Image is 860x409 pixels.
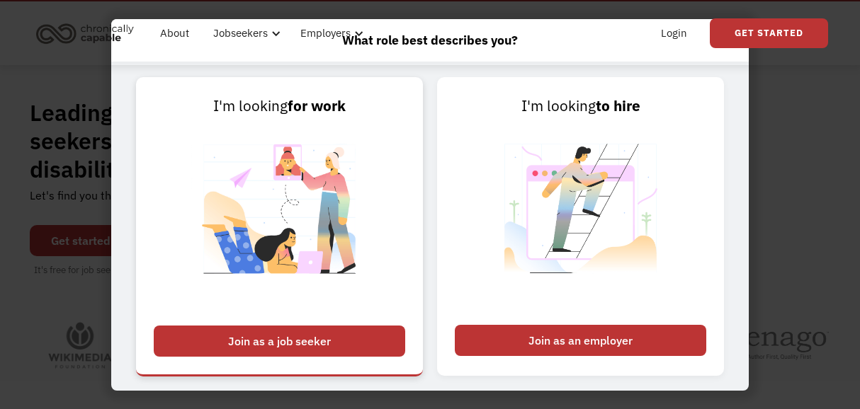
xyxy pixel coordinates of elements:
div: Jobseekers [213,25,268,42]
img: Chronically Capable Personalized Job Matching [191,117,368,318]
div: I'm looking [154,95,405,117]
div: Join as an employer [455,325,706,356]
a: I'm lookingfor workJoin as a job seeker [136,77,423,376]
a: Get Started [710,18,828,48]
div: Join as a job seeker [154,326,405,357]
strong: to hire [596,96,640,115]
div: Jobseekers [205,11,285,56]
a: I'm lookingto hireJoin as an employer [437,77,724,376]
strong: for work [288,96,346,115]
a: home [32,18,145,49]
img: Chronically Capable logo [32,18,138,49]
div: Employers [300,25,351,42]
a: Login [652,11,696,56]
a: About [152,11,198,56]
div: Employers [292,11,368,56]
div: I'm looking [455,95,706,117]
